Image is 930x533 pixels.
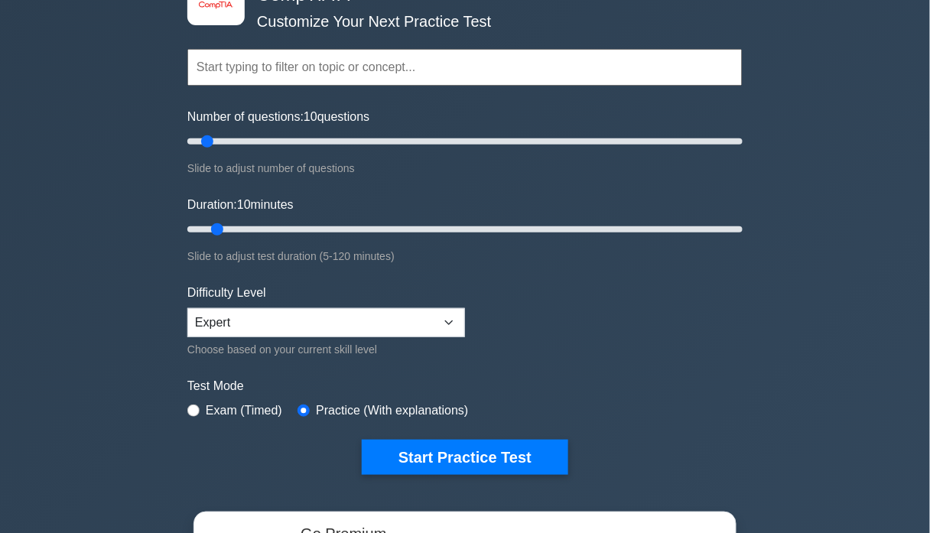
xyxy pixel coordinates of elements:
[362,440,568,475] button: Start Practice Test
[187,247,743,265] div: Slide to adjust test duration (5-120 minutes)
[206,401,282,420] label: Exam (Timed)
[187,340,465,359] div: Choose based on your current skill level
[237,198,251,211] span: 10
[187,49,743,86] input: Start typing to filter on topic or concept...
[187,377,743,395] label: Test Mode
[187,196,294,214] label: Duration: minutes
[187,108,369,126] label: Number of questions: questions
[187,159,743,177] div: Slide to adjust number of questions
[316,401,468,420] label: Practice (With explanations)
[304,110,317,123] span: 10
[187,284,266,302] label: Difficulty Level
